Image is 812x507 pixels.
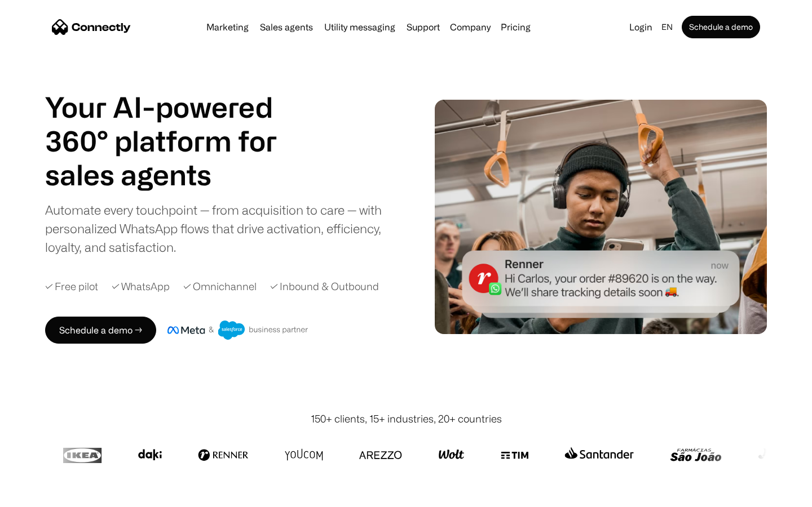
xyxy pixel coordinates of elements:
[320,23,400,32] a: Utility messaging
[45,201,400,256] div: Automate every touchpoint — from acquisition to care — with personalized WhatsApp flows that driv...
[311,411,502,426] div: 150+ clients, 15+ industries, 20+ countries
[270,279,379,294] div: ✓ Inbound & Outbound
[661,19,673,35] div: en
[45,317,156,344] a: Schedule a demo →
[402,23,444,32] a: Support
[45,158,304,192] h1: sales agents
[625,19,657,35] a: Login
[682,16,760,38] a: Schedule a demo
[167,321,308,340] img: Meta and Salesforce business partner badge.
[23,487,68,503] ul: Language list
[11,486,68,503] aside: Language selected: English
[112,279,170,294] div: ✓ WhatsApp
[450,19,491,35] div: Company
[45,279,98,294] div: ✓ Free pilot
[255,23,317,32] a: Sales agents
[496,23,535,32] a: Pricing
[183,279,257,294] div: ✓ Omnichannel
[202,23,253,32] a: Marketing
[45,90,304,158] h1: Your AI-powered 360° platform for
